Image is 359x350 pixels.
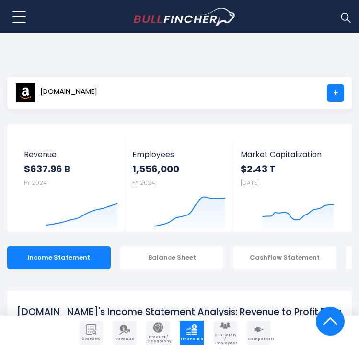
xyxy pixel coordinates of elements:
[134,8,237,26] img: bullfincher logo
[24,179,47,187] small: FY 2024
[80,337,102,341] span: Overview
[247,321,271,345] a: Company Competitors
[113,321,137,345] a: Company Revenue
[241,163,334,175] strong: $2.43 T
[40,88,97,96] span: [DOMAIN_NAME]
[241,150,334,159] span: Market Capitalization
[132,150,225,159] span: Employees
[146,321,170,345] a: Company Product/Geography
[233,246,336,269] div: Cashflow Statement
[24,150,118,159] span: Revenue
[233,141,341,232] a: Market Capitalization $2.43 T [DATE]
[241,179,259,187] small: [DATE]
[15,83,35,103] img: AMZN logo
[24,163,118,175] strong: $637.96 B
[15,84,98,102] a: [DOMAIN_NAME]
[114,337,136,341] span: Revenue
[132,179,155,187] small: FY 2024
[213,321,237,345] a: Company Employees
[327,84,344,102] a: +
[7,246,111,269] div: Income Statement
[125,141,232,232] a: Employees 1,556,000 FY 2024
[180,321,204,345] a: Company Financials
[120,246,224,269] div: Balance Sheet
[214,333,236,345] span: CEO Salary / Employees
[132,163,225,175] strong: 1,556,000
[17,141,125,232] a: Revenue $637.96 B FY 2024
[79,321,103,345] a: Company Overview
[248,337,270,341] span: Competitors
[181,337,203,341] span: Financials
[134,8,237,26] a: Go to homepage
[147,335,169,343] span: Product / Geography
